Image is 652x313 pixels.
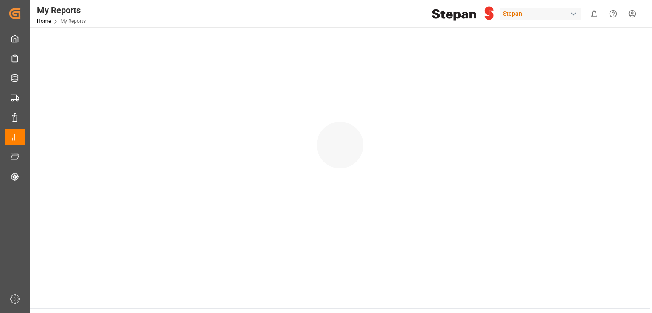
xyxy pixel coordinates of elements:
[500,8,581,20] div: Stepan
[37,4,86,17] div: My Reports
[432,6,494,21] img: Stepan_Company_logo.svg.png_1713531530.png
[500,6,585,22] button: Stepan
[604,4,623,23] button: Help Center
[37,18,51,24] a: Home
[585,4,604,23] button: show 0 new notifications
